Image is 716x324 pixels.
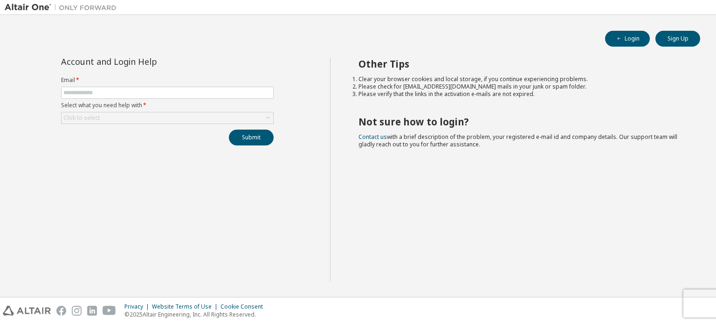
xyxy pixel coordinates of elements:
[605,31,650,47] button: Login
[63,114,100,122] div: Click to select
[61,102,274,109] label: Select what you need help with
[358,76,684,83] li: Clear your browser cookies and local storage, if you continue experiencing problems.
[358,90,684,98] li: Please verify that the links in the activation e-mails are not expired.
[72,306,82,316] img: instagram.svg
[87,306,97,316] img: linkedin.svg
[5,3,121,12] img: Altair One
[229,130,274,145] button: Submit
[61,58,231,65] div: Account and Login Help
[56,306,66,316] img: facebook.svg
[358,133,387,141] a: Contact us
[220,303,268,310] div: Cookie Consent
[61,76,274,84] label: Email
[3,306,51,316] img: altair_logo.svg
[103,306,116,316] img: youtube.svg
[358,116,684,128] h2: Not sure how to login?
[124,310,268,318] p: © 2025 Altair Engineering, Inc. All Rights Reserved.
[358,58,684,70] h2: Other Tips
[124,303,152,310] div: Privacy
[152,303,220,310] div: Website Terms of Use
[62,112,273,124] div: Click to select
[358,133,677,148] span: with a brief description of the problem, your registered e-mail id and company details. Our suppo...
[358,83,684,90] li: Please check for [EMAIL_ADDRESS][DOMAIN_NAME] mails in your junk or spam folder.
[655,31,700,47] button: Sign Up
